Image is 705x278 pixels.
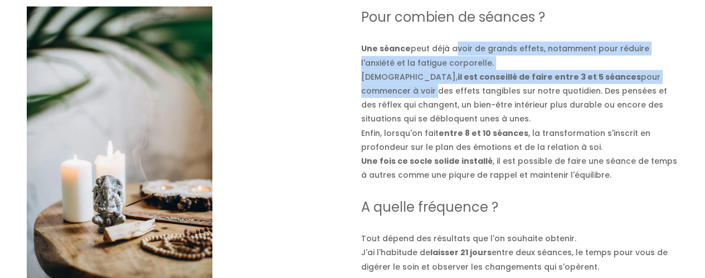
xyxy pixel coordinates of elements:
[439,128,528,139] span: entre 8 et 10 séances
[361,155,493,167] span: Une fois ce socle solide installé
[361,197,679,218] h3: A quelle fréquence ?
[361,43,411,54] span: Une séance
[361,7,679,28] h3: Pour combien de séances ?
[361,7,679,197] div: peut déjà avoir de grands effets, notamment pour réduire l'anxiété et la fatigue corporelle. [DEM...
[458,71,641,82] span: il est conseillé de faire entre 3 et 5 séances
[361,197,679,274] div: Tout dépend des résultats que l'on souhaite obtenir. J'ai l'habitude de entre deux séances, le te...
[430,247,492,258] span: laisser 21 jours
